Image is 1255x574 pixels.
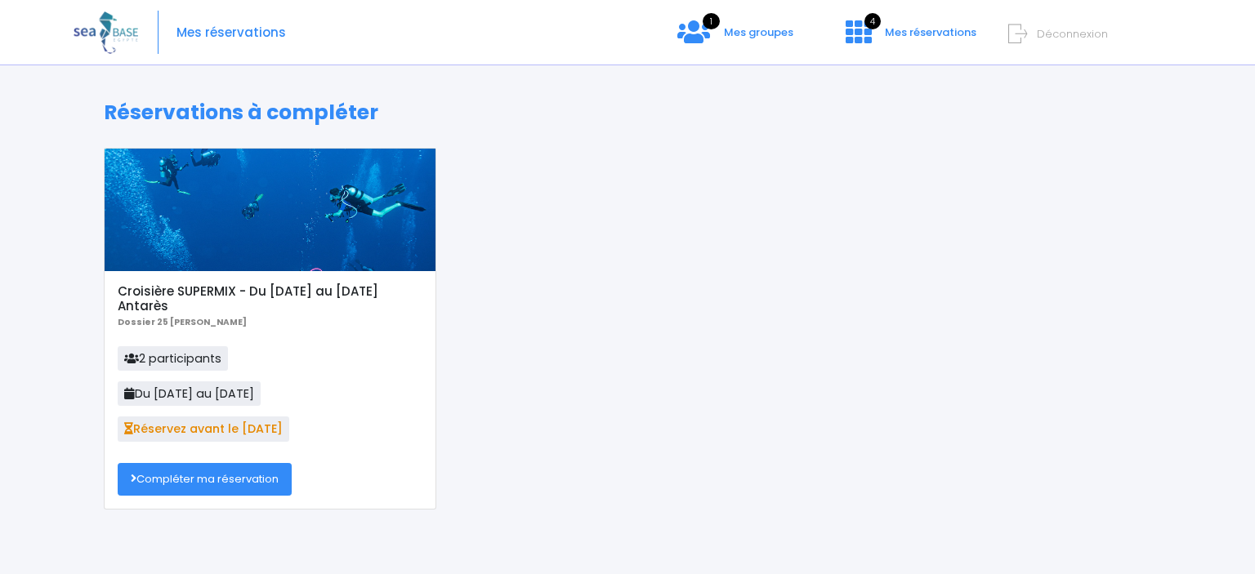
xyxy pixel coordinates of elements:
span: Mes groupes [724,24,793,40]
span: Mes réservations [885,24,976,40]
a: 4 Mes réservations [833,30,986,46]
a: 1 Mes groupes [664,30,806,46]
h1: Réservations à compléter [104,100,1152,125]
a: Compléter ma réservation [118,463,292,496]
span: 2 participants [118,346,228,371]
span: Du [DATE] au [DATE] [118,381,261,406]
b: Dossier 25 [PERSON_NAME] [118,316,247,328]
h5: Croisière SUPERMIX - Du [DATE] au [DATE] Antarès [118,284,422,314]
span: 1 [703,13,720,29]
span: Réservez avant le [DATE] [118,416,289,441]
span: 4 [864,13,881,29]
span: Déconnexion [1037,26,1108,42]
